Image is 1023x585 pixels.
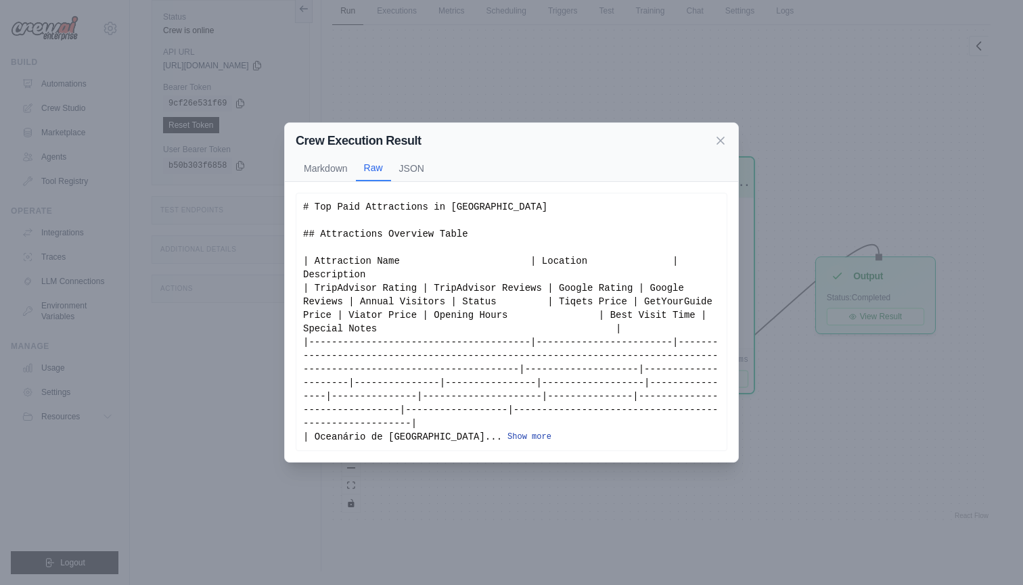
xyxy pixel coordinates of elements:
button: Markdown [296,156,356,181]
div: # Top Paid Attractions in [GEOGRAPHIC_DATA] ## Attractions Overview Table | Attraction Name | Loc... [303,200,720,444]
button: Raw [356,156,391,181]
button: JSON [391,156,432,181]
h2: Crew Execution Result [296,131,422,150]
button: Show more [507,431,551,442]
iframe: Chat Widget [955,520,1023,585]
